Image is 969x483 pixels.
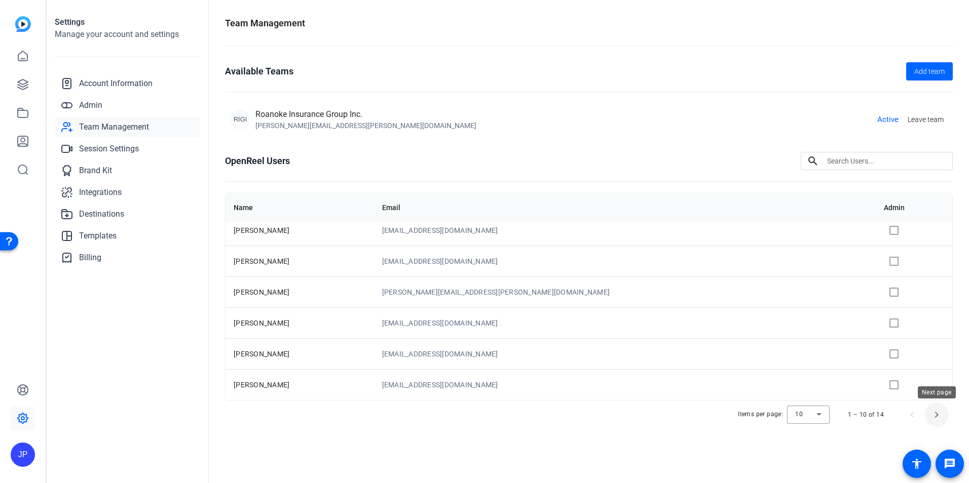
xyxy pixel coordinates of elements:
input: Search Users... [827,155,945,167]
mat-icon: search [801,155,825,167]
button: Next page [924,402,949,427]
span: [PERSON_NAME] [234,288,289,296]
td: [EMAIL_ADDRESS][DOMAIN_NAME] [374,246,876,276]
th: Admin [876,193,952,222]
div: 1 – 10 of 14 [848,410,884,420]
span: Team Management [79,121,149,133]
a: Templates [55,226,200,246]
h1: OpenReel Users [225,154,290,168]
button: Previous page [900,402,924,427]
a: Team Management [55,117,200,137]
h2: Manage your account and settings [55,28,200,41]
a: Billing [55,248,200,268]
span: Add team [914,66,945,77]
a: Account Information [55,73,200,94]
td: [EMAIL_ADDRESS][DOMAIN_NAME] [374,307,876,338]
td: [PERSON_NAME][EMAIL_ADDRESS][PERSON_NAME][DOMAIN_NAME] [374,276,876,307]
span: Account Information [79,77,153,90]
span: Brand Kit [79,165,112,177]
span: [PERSON_NAME] [234,257,289,265]
div: Roanoke Insurance Group Inc. [255,108,476,120]
th: Email [374,193,876,222]
a: Integrations [55,182,200,203]
span: Integrations [79,186,122,198]
mat-icon: message [944,458,956,470]
td: [EMAIL_ADDRESS][DOMAIN_NAME] [374,215,876,246]
div: RIGI [230,109,250,130]
span: Active [877,114,899,126]
a: Session Settings [55,139,200,159]
span: [PERSON_NAME] [234,381,289,389]
div: Items per page: [738,409,783,419]
div: JP [11,442,35,467]
span: [PERSON_NAME] [234,226,289,234]
a: Admin [55,95,200,115]
span: [PERSON_NAME] [234,319,289,327]
button: Leave team [904,110,948,129]
span: [PERSON_NAME] [234,350,289,358]
h1: Settings [55,16,200,28]
button: Add team [906,62,953,80]
div: [PERSON_NAME][EMAIL_ADDRESS][PERSON_NAME][DOMAIN_NAME] [255,120,476,131]
h1: Team Management [225,16,305,30]
span: Session Settings [79,143,139,155]
span: Templates [79,230,117,242]
td: [EMAIL_ADDRESS][DOMAIN_NAME] [374,369,876,400]
span: Billing [79,252,101,264]
span: Destinations [79,208,124,220]
span: Admin [79,99,102,111]
th: Name [226,193,374,222]
a: Brand Kit [55,160,200,181]
mat-icon: accessibility [911,458,923,470]
h1: Available Teams [225,64,293,78]
a: Destinations [55,204,200,224]
img: blue-gradient.svg [15,16,31,32]
div: Next page [918,386,956,398]
td: [EMAIL_ADDRESS][DOMAIN_NAME] [374,338,876,369]
span: Leave team [908,114,944,125]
